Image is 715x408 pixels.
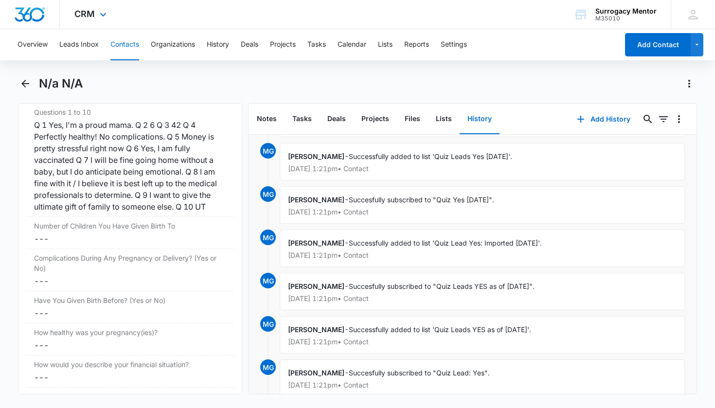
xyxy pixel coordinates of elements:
[460,104,500,134] button: History
[441,29,467,60] button: Settings
[288,152,344,160] span: [PERSON_NAME]
[349,282,535,290] span: Succesfully subscribed to "Quiz Leads YES as of [DATE]".
[288,239,344,247] span: [PERSON_NAME]
[74,9,95,19] span: CRM
[34,307,227,319] dd: ---
[349,152,512,160] span: Successfully added to list 'Quiz Leads Yes [DATE]'.
[34,107,227,117] label: Questions 1 to 10
[241,29,258,60] button: Deals
[260,359,276,375] span: MG
[34,391,227,402] label: Have you been vaccinated?
[671,111,687,127] button: Overflow Menu
[285,104,320,134] button: Tasks
[288,338,677,345] p: [DATE] 1:21pm • Contact
[595,7,657,15] div: account name
[288,252,677,259] p: [DATE] 1:21pm • Contact
[288,369,344,377] span: [PERSON_NAME]
[34,275,227,287] dd: ---
[34,327,227,337] label: How healthy was your pregnancy(ies)?
[260,316,276,332] span: MG
[18,76,33,91] button: Back
[34,359,227,370] label: How would you describe your financial situation?
[26,103,234,217] div: Questions 1 to 10Q 1 Yes, I'm a proud mama. Q 2 6 Q 3 42 Q 4 Perfectly healthy! No complications....
[151,29,195,60] button: Organizations
[34,221,227,231] label: Number of Children You Have Given Birth To
[681,76,697,91] button: Actions
[34,339,227,351] dd: ---
[640,111,656,127] button: Search...
[338,29,366,60] button: Calendar
[349,195,494,204] span: Succesfully subscribed to "Quiz Yes [DATE]".
[288,382,677,389] p: [DATE] 1:21pm • Contact
[260,273,276,288] span: MG
[288,282,344,290] span: [PERSON_NAME]
[349,369,490,377] span: Succesfully subscribed to "Quiz Lead: Yes".
[625,33,691,56] button: Add Contact
[320,104,354,134] button: Deals
[34,253,227,273] label: Complications During Any Pregnancy or Delivery? (Yes or No)
[18,29,48,60] button: Overview
[288,165,677,172] p: [DATE] 1:21pm • Contact
[260,143,276,159] span: MG
[349,325,531,334] span: Successfully added to list 'Quiz Leads YES as of [DATE]'.
[280,359,685,397] div: -
[26,355,234,388] div: How would you describe your financial situation?---
[397,104,428,134] button: Files
[307,29,326,60] button: Tasks
[26,323,234,355] div: How healthy was your pregnancy(ies)?---
[288,295,677,302] p: [DATE] 1:21pm • Contact
[288,325,344,334] span: [PERSON_NAME]
[260,230,276,245] span: MG
[260,186,276,202] span: MG
[39,76,83,91] h1: N/a N/A
[280,316,685,354] div: -
[288,195,344,204] span: [PERSON_NAME]
[567,107,640,131] button: Add History
[34,372,227,383] dd: ---
[26,249,234,291] div: Complications During Any Pregnancy or Delivery? (Yes or No)---
[428,104,460,134] button: Lists
[354,104,397,134] button: Projects
[404,29,429,60] button: Reports
[280,186,685,224] div: -
[34,119,227,213] div: Q 1 Yes, I'm a proud mama. Q 2 6 Q 3 42 Q 4 Perfectly healthy! No complications. Q 5 Money is pre...
[378,29,393,60] button: Lists
[34,233,227,245] dd: ---
[270,29,296,60] button: Projects
[280,230,685,267] div: -
[280,273,685,310] div: -
[280,143,685,180] div: -
[656,111,671,127] button: Filters
[249,104,285,134] button: Notes
[349,239,542,247] span: Successfully added to list 'Quiz Lead Yes: Imported [DATE]'.
[26,217,234,249] div: Number of Children You Have Given Birth To---
[595,15,657,22] div: account id
[207,29,229,60] button: History
[59,29,99,60] button: Leads Inbox
[34,295,227,305] label: Have You Given Birth Before? (Yes or No)
[288,209,677,215] p: [DATE] 1:21pm • Contact
[26,291,234,323] div: Have You Given Birth Before? (Yes or No)---
[110,29,139,60] button: Contacts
